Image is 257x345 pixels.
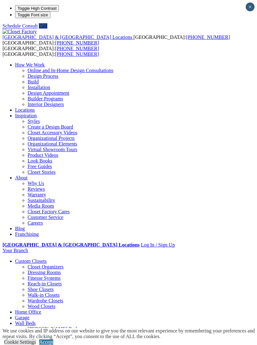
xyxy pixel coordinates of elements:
a: [PERSON_NAME] Beds [28,326,79,332]
a: About [15,175,28,180]
a: [GEOGRAPHIC_DATA] & [GEOGRAPHIC_DATA] Locations [3,34,134,40]
a: Design Appointment [28,90,69,96]
a: [GEOGRAPHIC_DATA] & [GEOGRAPHIC_DATA] Locations [3,242,139,247]
a: Reviews [28,186,45,192]
a: [PHONE_NUMBER] [55,46,99,51]
a: Reach-in Closets [28,281,62,286]
a: Look Books [28,158,52,163]
a: Customer Service [28,215,63,220]
a: Installation [28,85,50,90]
a: [PHONE_NUMBER] [55,51,99,57]
a: Garage [15,315,29,320]
a: Closet Factory Cares [28,209,70,214]
a: Log In / Sign Up [141,242,175,247]
a: Free Guides [28,164,52,169]
a: Home Office [15,309,41,315]
a: Builder Programs [28,96,63,101]
img: Closet Factory [3,29,37,34]
a: Your Branch [3,248,28,253]
span: [GEOGRAPHIC_DATA] & [GEOGRAPHIC_DATA] Locations [3,34,132,40]
div: We use cookies and IP address on our website to give you the most relevant experience by remember... [3,328,257,339]
a: Build [28,79,39,84]
a: Virtual Showroom Tours [28,147,77,152]
span: Toggle Font size [18,13,48,17]
a: [PHONE_NUMBER] [186,34,230,40]
a: Interior Designers [28,102,64,107]
span: [GEOGRAPHIC_DATA]: [GEOGRAPHIC_DATA]: [3,34,230,45]
a: Inspiration [15,113,37,118]
button: Toggle Font size [15,12,50,18]
a: Closet Stories [28,169,55,175]
a: Franchising [15,231,39,237]
button: Toggle High Contrast [15,5,59,12]
a: Finesse Systems [28,275,60,281]
a: Why Us [28,181,44,186]
span: Toggle High Contrast [18,6,56,11]
a: Media Room [28,203,54,209]
a: Shoe Closets [28,287,54,292]
a: Accept [39,339,53,345]
a: Create a Design Board [28,124,73,130]
a: Wardrobe Closets [28,298,63,303]
a: [PHONE_NUMBER] [55,40,99,45]
a: Organizational Elements [28,141,77,146]
a: Dressing Rooms [28,270,61,275]
span: [GEOGRAPHIC_DATA]: [GEOGRAPHIC_DATA]: [3,46,99,57]
a: Blog [15,226,25,231]
a: Wall Beds [15,321,36,326]
a: Careers [28,220,43,226]
a: How We Work [15,62,45,67]
a: Closet Accessory Videos [28,130,77,135]
a: Schedule Consult [3,23,38,29]
a: Online and In-Home Design Consultations [28,68,113,73]
a: Walk-in Closets [28,292,60,298]
a: Organizational Projects [28,135,75,141]
a: Call [39,23,47,29]
button: Close [246,3,254,11]
a: Locations [15,107,35,113]
a: Product Videos [28,152,58,158]
a: Warranty [28,192,46,197]
a: Closet Organizers [28,264,64,269]
a: Design Process [28,73,58,79]
a: Styles [28,119,40,124]
a: Custom Closets [15,258,47,264]
a: Wood Closets [28,304,55,309]
a: Sustainability [28,198,55,203]
a: Cookie Settings [4,339,36,345]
